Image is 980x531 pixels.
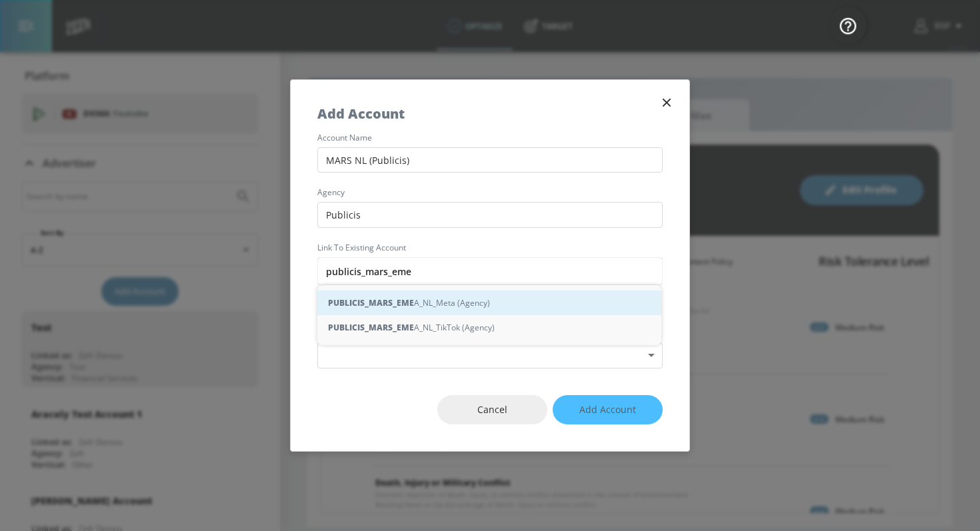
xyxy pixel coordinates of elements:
[317,315,661,340] div: A_NL_TikTok (Agency)
[328,320,414,334] strong: PUBLICIS_MARS_EME
[317,257,663,285] input: Enter account name
[317,107,405,121] h5: Add Account
[437,395,547,425] button: Cancel
[317,202,663,228] input: Enter agency name
[317,290,661,315] div: A_NL_Meta (Agency)
[829,7,867,44] button: Open Resource Center
[317,244,663,252] label: Link to Existing Account
[328,296,414,310] strong: PUBLICIS_MARS_EME
[317,134,663,142] label: account name
[317,147,663,173] input: Enter account name
[317,189,663,197] label: agency
[464,402,521,418] span: Cancel
[317,342,663,368] div: ​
